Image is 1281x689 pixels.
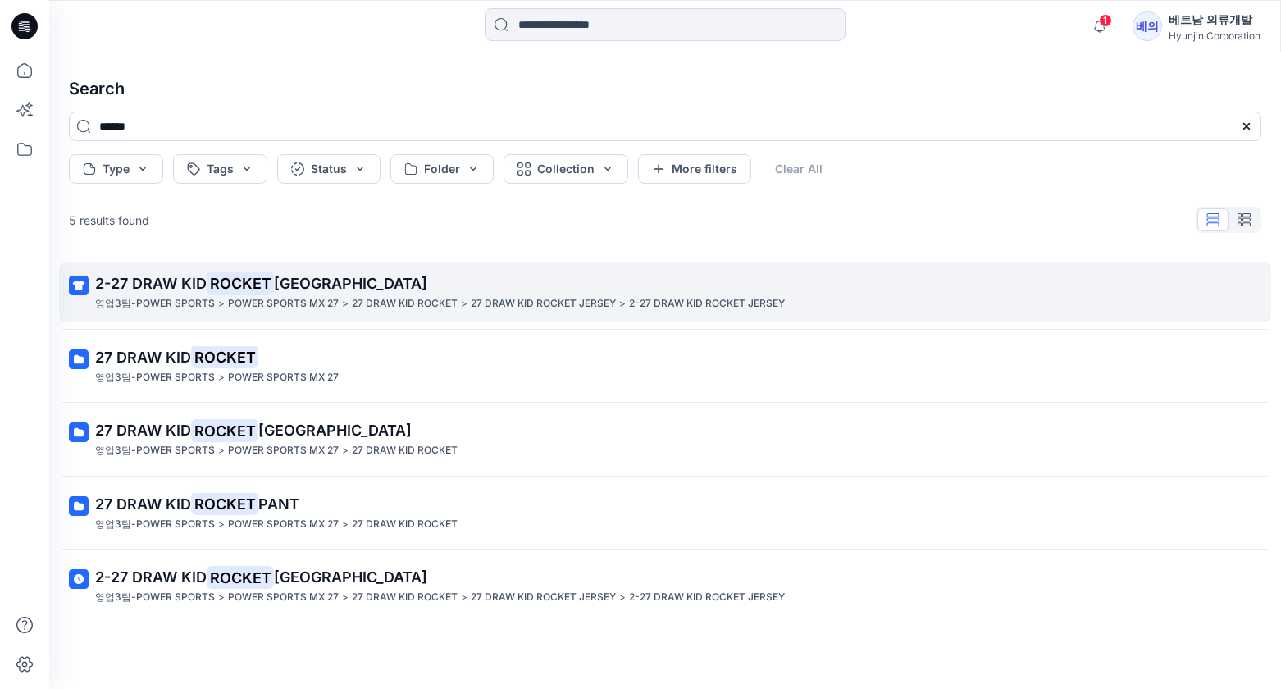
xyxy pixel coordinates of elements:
[218,442,225,459] p: >
[629,589,785,606] p: 2-27 DRAW KID ROCKET JERSEY
[471,295,616,313] p: 27 DRAW KID ROCKET JERSEY
[218,589,225,606] p: >
[258,422,412,439] span: [GEOGRAPHIC_DATA]
[228,369,339,386] p: POWER SPORTS MX 27
[173,154,267,184] button: Tags
[1133,11,1162,41] div: 베의
[352,442,458,459] p: 27 DRAW KID ROCKET
[228,442,339,459] p: POWER SPORTS MX 27
[207,271,274,294] mark: ROCKET
[218,295,225,313] p: >
[228,589,339,606] p: POWER SPORTS MX 27
[95,516,215,533] p: 영업3팀-POWER SPORTS
[461,295,467,313] p: >
[59,336,1271,396] a: 27 DRAW KIDROCKET영업3팀-POWER SPORTS>POWER SPORTS MX 27
[191,492,258,515] mark: ROCKET
[59,556,1271,616] a: 2-27 DRAW KIDROCKET[GEOGRAPHIC_DATA]영업3팀-POWER SPORTS>POWER SPORTS MX 27>27 DRAW KID ROCKET>27 DR...
[69,154,163,184] button: Type
[274,568,427,586] span: [GEOGRAPHIC_DATA]
[191,345,258,368] mark: ROCKET
[95,275,207,292] span: 2-27 DRAW KID
[461,589,467,606] p: >
[619,589,626,606] p: >
[390,154,494,184] button: Folder
[95,589,215,606] p: 영업3팀-POWER SPORTS
[258,495,299,513] span: PANT
[95,295,215,313] p: 영업3팀-POWER SPORTS
[638,154,751,184] button: More filters
[228,295,339,313] p: POWER SPORTS MX 27
[95,442,215,459] p: 영업3팀-POWER SPORTS
[59,409,1271,469] a: 27 DRAW KIDROCKET[GEOGRAPHIC_DATA]영업3팀-POWER SPORTS>POWER SPORTS MX 27>27 DRAW KID ROCKET
[504,154,628,184] button: Collection
[352,589,458,606] p: 27 DRAW KID ROCKET
[1169,30,1260,42] div: Hyunjin Corporation
[471,589,616,606] p: 27 DRAW KID ROCKET JERSEY
[1099,14,1112,27] span: 1
[59,483,1271,543] a: 27 DRAW KIDROCKETPANT영업3팀-POWER SPORTS>POWER SPORTS MX 27>27 DRAW KID ROCKET
[69,212,149,229] p: 5 results found
[95,422,191,439] span: 27 DRAW KID
[95,495,191,513] span: 27 DRAW KID
[218,516,225,533] p: >
[274,275,427,292] span: [GEOGRAPHIC_DATA]
[352,295,458,313] p: 27 DRAW KID ROCKET
[191,419,258,442] mark: ROCKET
[342,442,349,459] p: >
[95,349,191,366] span: 27 DRAW KID
[95,369,215,386] p: 영업3팀-POWER SPORTS
[342,516,349,533] p: >
[95,568,207,586] span: 2-27 DRAW KID
[207,566,274,589] mark: ROCKET
[342,589,349,606] p: >
[619,295,626,313] p: >
[218,369,225,386] p: >
[342,295,349,313] p: >
[277,154,381,184] button: Status
[352,516,458,533] p: 27 DRAW KID ROCKET
[629,295,785,313] p: 2-27 DRAW KID ROCKET JERSEY
[59,262,1271,322] a: 2-27 DRAW KIDROCKET[GEOGRAPHIC_DATA]영업3팀-POWER SPORTS>POWER SPORTS MX 27>27 DRAW KID ROCKET>27 DR...
[1169,10,1260,30] div: 베트남 의류개발
[228,516,339,533] p: POWER SPORTS MX 27
[56,66,1274,112] h4: Search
